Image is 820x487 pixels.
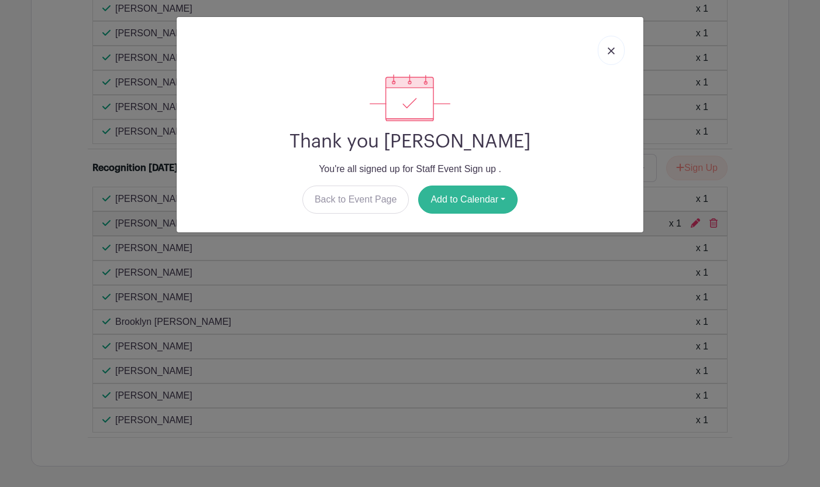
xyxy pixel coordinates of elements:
[418,186,518,214] button: Add to Calendar
[186,131,634,153] h2: Thank you [PERSON_NAME]
[302,186,409,214] a: Back to Event Page
[608,47,615,54] img: close_button-5f87c8562297e5c2d7936805f587ecaba9071eb48480494691a3f1689db116b3.svg
[186,162,634,176] p: You're all signed up for Staff Event Sign up .
[370,74,450,121] img: signup_complete-c468d5dda3e2740ee63a24cb0ba0d3ce5d8a4ecd24259e683200fb1569d990c8.svg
